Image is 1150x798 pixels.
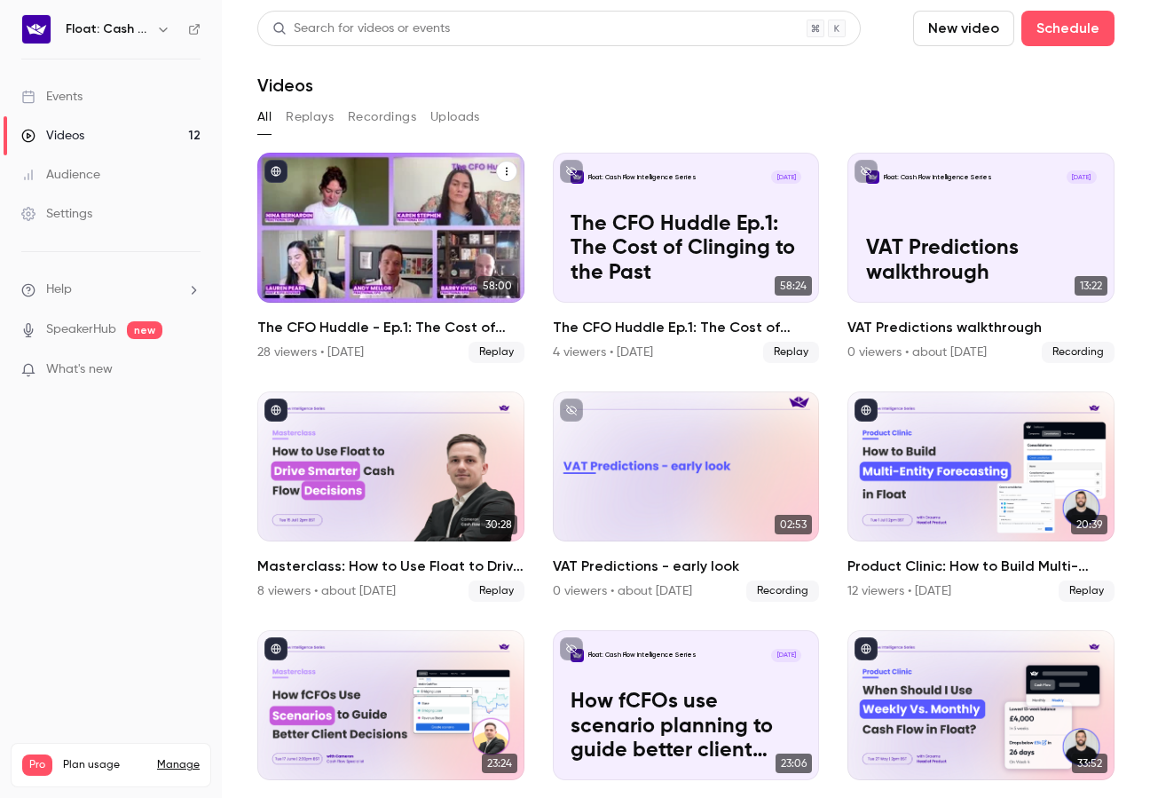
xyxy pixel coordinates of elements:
li: Product Clinic: How to Build Multi-Entity Forecasting in Float [847,391,1115,602]
h1: Videos [257,75,313,96]
span: Help [46,280,72,299]
a: 30:28Masterclass: How to Use Float to Drive Smarter Cash Flow Decisions8 viewers • about [DATE]Re... [257,391,524,602]
li: The CFO Huddle Ep.1: The Cost of Clinging to the Past [553,153,820,363]
button: All [257,103,272,131]
a: 58:00The CFO Huddle - Ep.1: The Cost of Clinging to the Past28 viewers • [DATE]Replay [257,153,524,363]
button: Schedule [1021,11,1115,46]
li: VAT Predictions - early look [553,391,820,602]
span: 58:00 [477,276,517,296]
a: VAT Predictions walkthroughFloat: Cash Flow Intelligence Series[DATE]VAT Predictions walkthrough1... [847,153,1115,363]
span: 13:22 [1075,276,1107,296]
div: Audience [21,166,100,184]
button: published [264,637,287,660]
span: [DATE] [1067,170,1097,184]
div: Settings [21,205,92,223]
button: New video [913,11,1014,46]
button: Recordings [348,103,416,131]
span: Replay [763,342,819,363]
button: Uploads [430,103,480,131]
div: Videos [21,127,84,145]
button: published [855,399,878,422]
p: Float: Cash Flow Intelligence Series [884,173,992,182]
div: 0 viewers • about [DATE] [553,582,692,600]
p: Float: Cash Flow Intelligence Series [588,651,697,660]
span: [DATE] [771,170,801,184]
span: Plan usage [63,758,146,772]
a: 02:53VAT Predictions - early look0 viewers • about [DATE]Recording [553,391,820,602]
a: The CFO Huddle Ep.1: The Cost of Clinging to the Past Float: Cash Flow Intelligence Series[DATE]T... [553,153,820,363]
span: [DATE] [771,649,801,662]
button: published [855,637,878,660]
span: Recording [1042,342,1115,363]
span: new [127,321,162,339]
a: 20:39Product Clinic: How to Build Multi-Entity Forecasting in Float12 viewers • [DATE]Replay [847,391,1115,602]
span: 58:24 [775,276,812,296]
h6: Float: Cash Flow Intelligence Series [66,20,149,38]
span: 20:39 [1071,515,1107,534]
span: 02:53 [775,515,812,534]
p: The CFO Huddle Ep.1: The Cost of Clinging to the Past [571,212,801,285]
div: 4 viewers • [DATE] [553,344,653,361]
li: help-dropdown-opener [21,280,201,299]
span: 33:52 [1072,754,1107,773]
button: unpublished [560,399,583,422]
span: Replay [469,342,524,363]
div: 12 viewers • [DATE] [847,582,951,600]
p: How fCFOs use scenario planning to guide better client decisions [571,690,801,762]
li: The CFO Huddle - Ep.1: The Cost of Clinging to the Past [257,153,524,363]
button: published [264,160,287,183]
li: Masterclass: How to Use Float to Drive Smarter Cash Flow Decisions [257,391,524,602]
span: 23:06 [776,754,812,773]
p: VAT Predictions walkthrough [866,236,1097,284]
span: Recording [746,581,819,602]
h2: The CFO Huddle - Ep.1: The Cost of Clinging to the Past [257,317,524,338]
span: Replay [1059,581,1115,602]
span: Replay [469,581,524,602]
a: SpeakerHub [46,320,116,339]
div: Events [21,88,83,106]
p: Float: Cash Flow Intelligence Series [588,173,697,182]
div: Search for videos or events [272,20,450,38]
img: Float: Cash Flow Intelligence Series [22,15,51,43]
span: 30:28 [480,515,517,534]
h2: VAT Predictions - early look [553,556,820,577]
a: Manage [157,758,200,772]
section: Videos [257,11,1115,787]
h2: Masterclass: How to Use Float to Drive Smarter Cash Flow Decisions [257,556,524,577]
div: 0 viewers • about [DATE] [847,344,987,361]
h2: Product Clinic: How to Build Multi-Entity Forecasting in Float [847,556,1115,577]
button: published [264,399,287,422]
li: VAT Predictions walkthrough [847,153,1115,363]
h2: VAT Predictions walkthrough [847,317,1115,338]
span: What's new [46,360,113,379]
div: 28 viewers • [DATE] [257,344,364,361]
button: unpublished [560,637,583,660]
button: Replays [286,103,334,131]
button: unpublished [855,160,878,183]
button: unpublished [560,160,583,183]
span: Pro [22,755,52,776]
h2: The CFO Huddle Ep.1: The Cost of Clinging to the Past [553,317,820,338]
span: 23:24 [482,754,517,773]
div: 8 viewers • about [DATE] [257,582,396,600]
